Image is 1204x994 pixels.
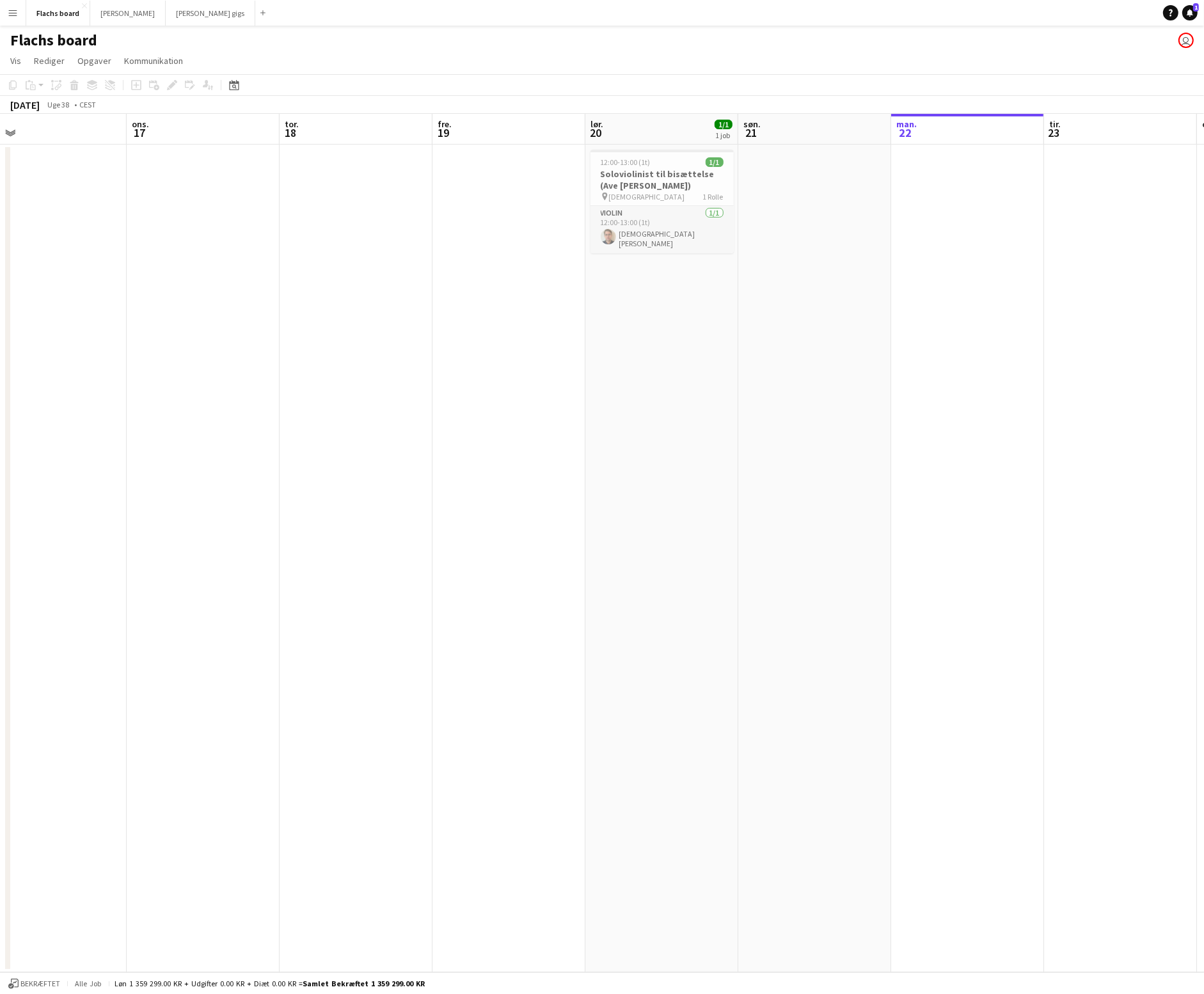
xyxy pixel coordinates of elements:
[741,125,761,140] span: 21
[5,52,26,69] a: Vis
[166,1,255,26] button: [PERSON_NAME] gigs
[10,55,21,67] span: Vis
[896,118,917,130] span: man.
[590,206,734,253] app-card-role: Violin1/112:00-13:00 (1t)[DEMOGRAPHIC_DATA][PERSON_NAME]
[1047,125,1061,140] span: 23
[590,118,603,130] span: lør.
[1182,5,1198,20] a: 1
[285,118,299,130] span: tor.
[26,1,90,26] button: Flachs board
[1193,3,1199,12] span: 1
[6,977,62,991] button: Bekræftet
[715,120,733,129] span: 1/1
[124,55,183,67] span: Kommunikation
[10,99,40,111] div: [DATE]
[703,192,724,201] span: 1 Rolle
[438,118,452,130] span: fre.
[73,979,104,988] span: Alle job
[115,979,425,988] div: Løn 1 359 299.00 KR + Udgifter 0.00 KR + Diæt 0.00 KR =
[90,1,166,26] button: [PERSON_NAME]
[590,150,734,253] app-job-card: 12:00-13:00 (1t)1/1Soloviolinist til bisættelse (Ave [PERSON_NAME]) [DEMOGRAPHIC_DATA]1 RolleViol...
[10,31,97,50] h1: Flachs board
[743,118,761,130] span: søn.
[42,100,74,109] span: Uge 38
[1049,118,1061,130] span: tir.
[72,52,116,69] a: Opgaver
[715,130,732,140] div: 1 job
[609,192,685,201] span: [DEMOGRAPHIC_DATA]
[894,125,917,140] span: 22
[20,979,60,988] span: Bekræftet
[130,125,149,140] span: 17
[601,157,651,167] span: 12:00-13:00 (1t)
[77,55,111,67] span: Opgaver
[1178,33,1194,48] app-user-avatar: Frederik Flach
[589,125,603,140] span: 20
[303,979,425,988] span: Samlet bekræftet 1 359 299.00 KR
[79,100,96,109] div: CEST
[132,118,149,130] span: ons.
[436,125,452,140] span: 19
[119,52,188,69] a: Kommunikation
[590,168,734,191] h3: Soloviolinist til bisættelse (Ave [PERSON_NAME])
[706,157,724,167] span: 1/1
[283,125,299,140] span: 18
[29,52,70,69] a: Rediger
[34,55,65,67] span: Rediger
